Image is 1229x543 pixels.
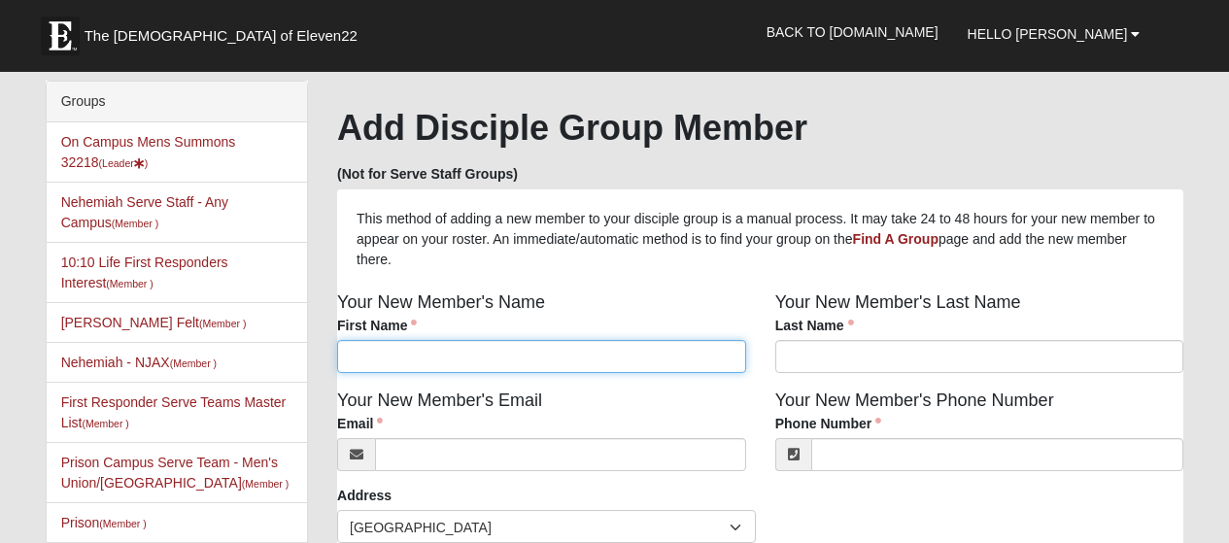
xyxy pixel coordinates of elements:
[170,357,217,369] small: (Member )
[47,82,307,122] div: Groups
[61,194,229,230] a: Nehemiah Serve Staff - Any Campus(Member )
[968,26,1128,42] span: Hello [PERSON_NAME]
[106,278,153,289] small: (Member )
[752,8,953,56] a: Back to [DOMAIN_NAME]
[61,394,287,430] a: First Responder Serve Teams Master List(Member )
[357,211,1155,247] span: This method of adding a new member to your disciple group is a manual process. It may take 24 to ...
[337,107,1183,149] h1: Add Disciple Group Member
[357,231,1127,267] span: page and add the new member there.
[112,218,158,229] small: (Member )
[31,7,420,55] a: The [DEMOGRAPHIC_DATA] of Eleven22
[337,414,383,433] label: Email
[85,26,358,46] span: The [DEMOGRAPHIC_DATA] of Eleven22
[82,418,128,429] small: (Member )
[242,478,289,490] small: (Member )
[337,166,1183,183] h5: (Not for Serve Staff Groups)
[337,486,392,505] label: Address
[61,134,236,170] a: On Campus Mens Summons 32218(Leader)
[323,388,761,486] div: Your New Member's Email
[61,255,228,290] a: 10:10 Life First Responders Interest(Member )
[99,157,149,169] small: (Leader )
[61,315,247,330] a: [PERSON_NAME] Felt(Member )
[761,388,1199,486] div: Your New Member's Phone Number
[953,10,1155,58] a: Hello [PERSON_NAME]
[761,289,1199,388] div: Your New Member's Last Name
[323,289,761,388] div: Your New Member's Name
[61,455,290,491] a: Prison Campus Serve Team - Men's Union/[GEOGRAPHIC_DATA](Member )
[61,355,217,370] a: Nehemiah - NJAX(Member )
[41,17,80,55] img: Eleven22 logo
[853,231,939,247] a: Find A Group
[199,318,246,329] small: (Member )
[775,414,882,433] label: Phone Number
[775,316,854,335] label: Last Name
[337,316,417,335] label: First Name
